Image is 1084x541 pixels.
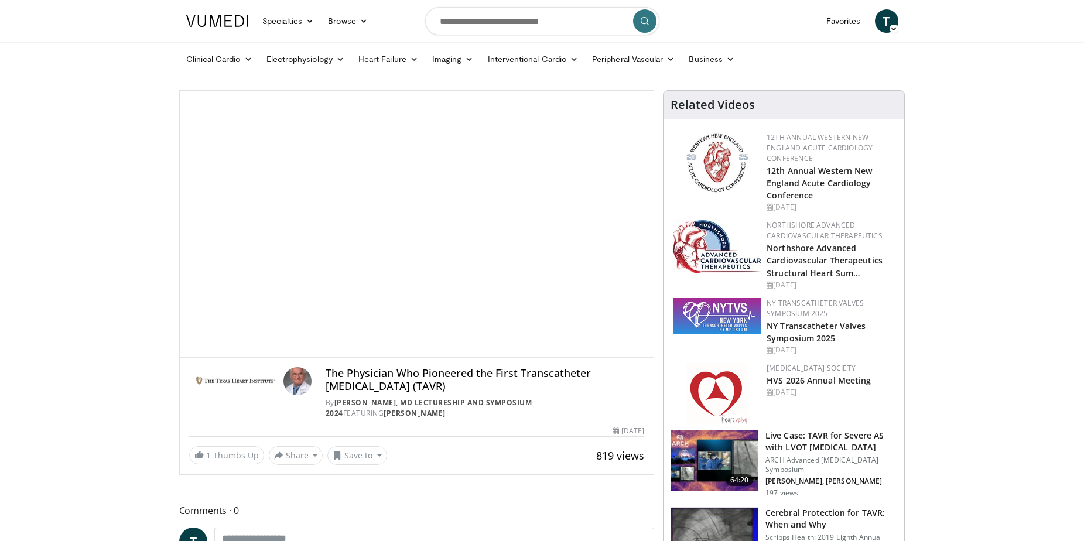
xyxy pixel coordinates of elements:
a: Electrophysiology [259,47,351,71]
p: ARCH Advanced [MEDICAL_DATA] Symposium [765,456,897,474]
a: Northshore Advanced Cardiovascular Therapeutics Structural Heart Sum… [767,242,883,278]
a: Interventional Cardio [481,47,586,71]
a: Imaging [425,47,481,71]
button: Share [269,446,323,465]
input: Search topics, interventions [425,7,659,35]
a: NY Transcatheter Valves Symposium 2025 [767,298,864,319]
img: Avatar [283,367,312,395]
span: 64:20 [726,474,754,486]
h3: Live Case: TAVR for Severe AS with LVOT [MEDICAL_DATA] [765,430,897,453]
span: 819 views [596,448,644,463]
p: [PERSON_NAME], [PERSON_NAME] [765,477,897,486]
img: 45d48ad7-5dc9-4e2c-badc-8ed7b7f471c1.jpg.150x105_q85_autocrop_double_scale_upscale_version-0.2.jpg [673,220,761,273]
a: Clinical Cardio [179,47,259,71]
div: By FEATURING [326,398,644,419]
a: [PERSON_NAME] [384,408,446,418]
div: [DATE] [767,345,895,355]
span: 1 [206,450,211,461]
a: Specialties [255,9,322,33]
a: Heart Failure [351,47,425,71]
img: 135591f9-2807-4863-9f65-b766874d3e59.150x105_q85_crop-smart_upscale.jpg [671,430,758,491]
a: Favorites [819,9,868,33]
a: [MEDICAL_DATA] Society [767,363,856,373]
a: 64:20 Live Case: TAVR for Severe AS with LVOT [MEDICAL_DATA] ARCH Advanced [MEDICAL_DATA] Symposi... [671,430,897,498]
div: [DATE] [613,426,644,436]
div: [DATE] [767,280,895,290]
a: Business [682,47,741,71]
img: Igor F. Palacios, MD Lectureship and Symposium 2024 [189,367,279,395]
div: [DATE] [767,202,895,213]
a: Peripheral Vascular [585,47,682,71]
a: Browse [321,9,375,33]
img: VuMedi Logo [186,15,248,27]
div: [DATE] [767,387,895,398]
h4: Related Videos [671,98,755,112]
a: NorthShore Advanced Cardiovascular Therapeutics [767,220,883,241]
span: Comments 0 [179,503,655,518]
img: 0148279c-cbd4-41ce-850e-155379fed24c.png.150x105_q85_autocrop_double_scale_upscale_version-0.2.png [686,363,748,424]
img: 0954f259-7907-4053-a817-32a96463ecc8.png.150x105_q85_autocrop_double_scale_upscale_version-0.2.png [685,132,750,194]
button: Save to [327,446,387,465]
a: [PERSON_NAME], MD Lectureship and Symposium 2024 [326,398,532,418]
a: HVS 2026 Annual Meeting [767,375,871,386]
a: 1 Thumbs Up [189,446,264,464]
a: NY Transcatheter Valves Symposium 2025 [767,320,866,344]
h3: Cerebral Protection for TAVR: When and Why [765,507,897,530]
a: T [875,9,898,33]
a: 12th Annual Western New England Acute Cardiology Conference [767,165,872,201]
a: 12th Annual Western New England Acute Cardiology Conference [767,132,873,163]
img: 381df6ae-7034-46cc-953d-58fc09a18a66.png.150x105_q85_autocrop_double_scale_upscale_version-0.2.png [673,298,761,334]
p: 197 views [765,488,798,498]
video-js: Video Player [180,91,654,358]
h4: The Physician Who Pioneered the First Transcatheter [MEDICAL_DATA] (TAVR) [326,367,644,392]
